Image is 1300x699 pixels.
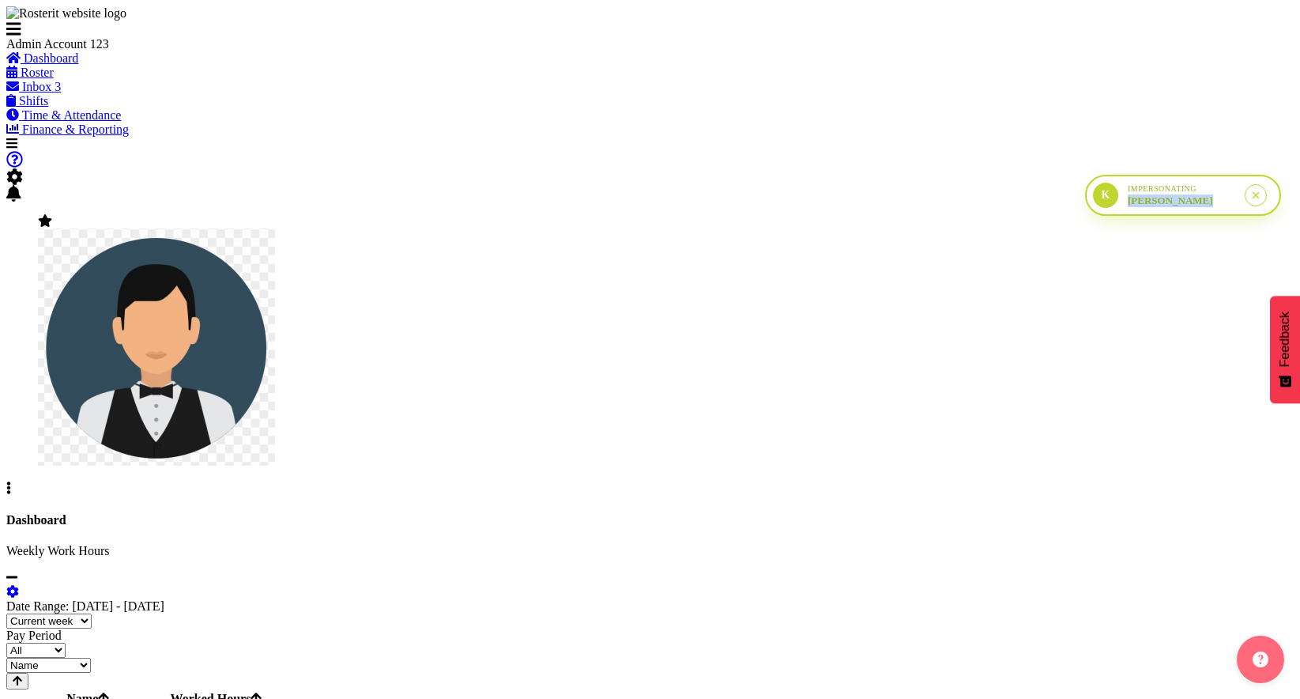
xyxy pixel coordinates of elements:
[1128,184,1235,193] div: Impersonating
[6,94,48,108] a: Shifts
[6,585,19,599] a: settings
[21,66,54,79] span: Roster
[22,108,122,122] span: Time & Attendance
[55,80,61,93] span: 3
[24,51,78,65] span: Dashboard
[1102,189,1110,202] span: K
[6,629,62,642] label: Pay Period
[22,80,51,93] span: Inbox
[6,51,78,65] a: Dashboard
[6,6,126,21] img: Rosterit website logo
[6,66,54,79] a: Roster
[6,599,164,613] label: Date Range: [DATE] - [DATE]
[22,123,129,136] span: Finance & Reporting
[1278,312,1292,367] span: Feedback
[6,513,1294,527] h4: Dashboard
[1245,184,1267,206] button: Stop impersonation
[6,80,61,93] a: Inbox 3
[1128,195,1235,207] div: [PERSON_NAME]
[38,229,275,466] img: wu-kevin5aaed71ed01d5805973613cd15694a89.png
[6,544,1294,558] p: Weekly Work Hours
[19,94,48,108] span: Shifts
[1253,652,1268,667] img: help-xxl-2.png
[6,37,243,51] div: Admin Account 123
[6,108,121,122] a: Time & Attendance
[6,571,17,584] a: minimize
[6,123,129,136] a: Finance & Reporting
[1270,296,1300,403] button: Feedback - Show survey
